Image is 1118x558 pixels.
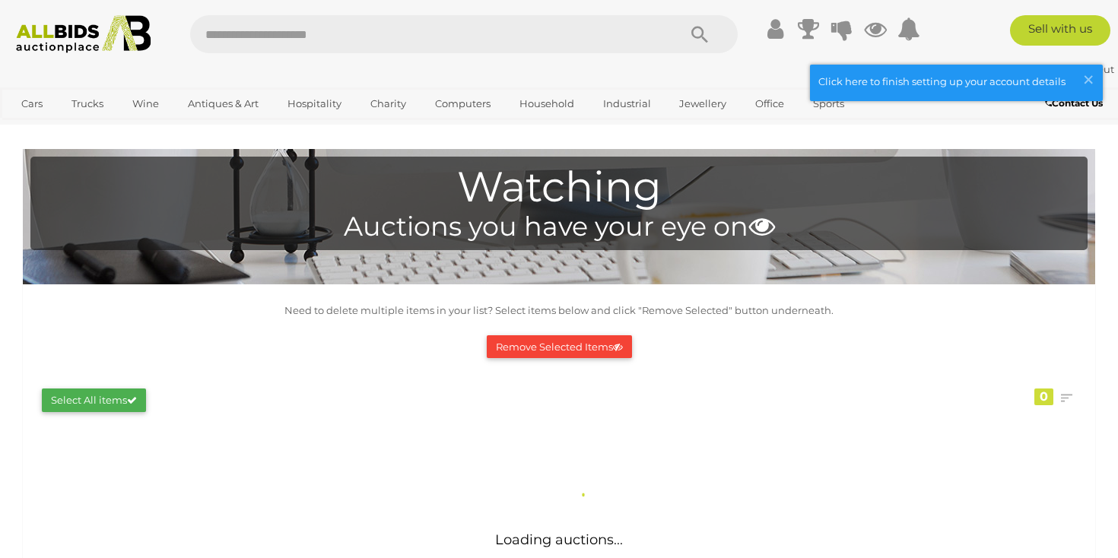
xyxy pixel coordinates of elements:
[278,91,351,116] a: Hospitality
[1081,65,1095,94] span: ×
[1034,388,1053,405] div: 0
[8,15,159,53] img: Allbids.com.au
[178,91,268,116] a: Antiques & Art
[62,91,113,116] a: Trucks
[487,335,632,359] button: Remove Selected Items
[42,388,146,412] button: Select All items
[495,531,623,548] span: Loading auctions...
[593,91,661,116] a: Industrial
[38,212,1080,242] h4: Auctions you have your eye on
[1070,63,1114,75] a: Sign Out
[425,91,500,116] a: Computers
[669,91,736,116] a: Jewellery
[1020,63,1062,75] strong: pfly101
[1045,97,1103,109] b: Contact Us
[11,116,139,141] a: [GEOGRAPHIC_DATA]
[662,15,738,53] button: Search
[38,164,1080,211] h1: Watching
[510,91,584,116] a: Household
[803,91,854,116] a: Sports
[1020,63,1065,75] a: pfly101
[11,91,52,116] a: Cars
[122,91,169,116] a: Wine
[360,91,416,116] a: Charity
[30,302,1088,319] p: Need to delete multiple items in your list? Select items below and click "Remove Selected" button...
[1065,63,1068,75] span: |
[745,91,794,116] a: Office
[1045,95,1107,112] a: Contact Us
[1010,15,1110,46] a: Sell with us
